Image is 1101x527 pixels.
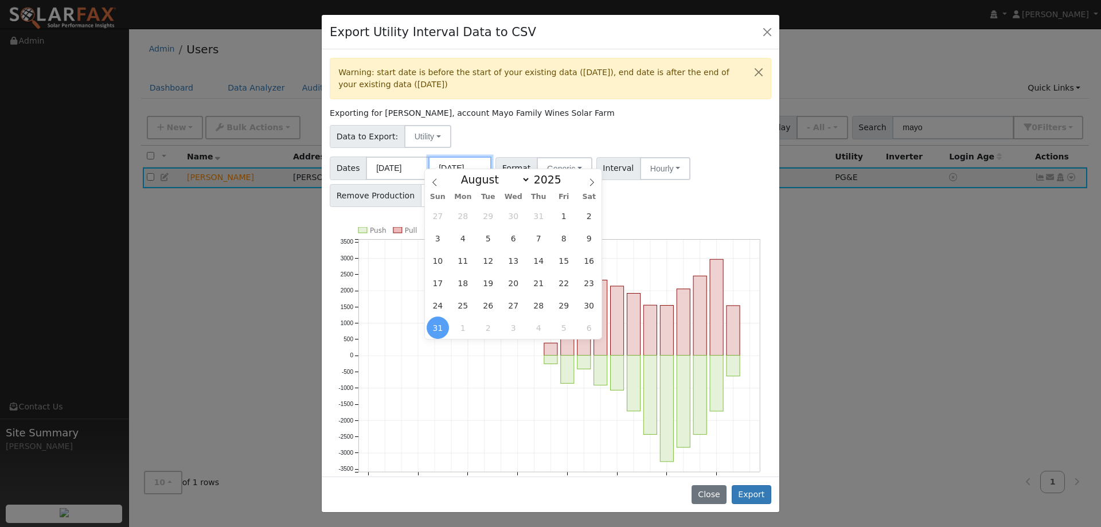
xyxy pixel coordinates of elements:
[627,294,641,356] rect: onclick=""
[339,385,354,391] text: -1000
[405,227,417,235] text: Pull
[341,320,354,326] text: 1000
[553,249,575,272] span: August 15, 2025
[330,58,771,99] div: Warning: start date is before the start of your existing data ([DATE]), end date is after the end...
[578,205,600,227] span: August 2, 2025
[544,356,557,364] rect: onclick=""
[553,294,575,317] span: August 29, 2025
[561,356,574,384] rect: onclick=""
[477,272,499,294] span: August 19, 2025
[501,193,526,201] span: Wed
[611,286,624,356] rect: onclick=""
[759,24,775,40] button: Close
[450,193,475,201] span: Mon
[341,255,354,261] text: 3000
[341,304,354,310] text: 1500
[427,227,449,249] span: August 3, 2025
[528,249,550,272] span: August 14, 2025
[727,356,740,376] rect: onclick=""
[452,205,474,227] span: July 28, 2025
[693,356,706,435] rect: onclick=""
[643,305,657,356] rect: onclick=""
[747,58,771,87] button: Close
[544,343,557,356] rect: onclick=""
[677,356,690,447] rect: onclick=""
[528,294,550,317] span: August 28, 2025
[455,173,530,186] select: Month
[578,317,600,339] span: September 6, 2025
[427,294,449,317] span: August 24, 2025
[477,249,499,272] span: August 12, 2025
[339,417,354,424] text: -2000
[330,107,615,119] label: Exporting for [PERSON_NAME], account Mayo Family Wines Solar Farm
[530,173,572,186] input: Year
[677,289,690,356] rect: onclick=""
[528,317,550,339] span: September 4, 2025
[502,294,525,317] span: August 27, 2025
[341,271,354,278] text: 2500
[404,125,451,148] button: Utility
[732,485,771,505] button: Export
[551,193,576,201] span: Fri
[576,193,602,201] span: Sat
[660,306,673,356] rect: onclick=""
[341,239,354,245] text: 3500
[477,227,499,249] span: August 5, 2025
[553,205,575,227] span: August 1, 2025
[330,125,405,148] span: Data to Export:
[425,193,450,201] span: Sun
[452,317,474,339] span: September 1, 2025
[526,193,551,201] span: Thu
[427,205,449,227] span: July 27, 2025
[475,193,501,201] span: Tue
[370,227,386,235] text: Push
[330,184,421,207] span: Remove Production
[692,485,727,505] button: Close
[578,227,600,249] span: August 9, 2025
[342,369,353,375] text: -500
[627,356,641,411] rect: onclick=""
[452,227,474,249] span: August 4, 2025
[528,205,550,227] span: July 31, 2025
[495,157,537,180] span: Format
[452,294,474,317] span: August 25, 2025
[640,157,690,180] button: Hourly
[577,356,591,369] rect: onclick=""
[452,249,474,272] span: August 11, 2025
[339,466,354,473] text: -3500
[553,272,575,294] span: August 22, 2025
[502,317,525,339] span: September 3, 2025
[578,272,600,294] span: August 23, 2025
[594,356,607,385] rect: onclick=""
[477,317,499,339] span: September 2, 2025
[477,205,499,227] span: July 29, 2025
[339,401,354,408] text: -1500
[578,249,600,272] span: August 16, 2025
[660,356,673,462] rect: onclick=""
[710,356,723,411] rect: onclick=""
[643,356,657,435] rect: onclick=""
[553,227,575,249] span: August 8, 2025
[611,356,624,391] rect: onclick=""
[528,272,550,294] span: August 21, 2025
[502,227,525,249] span: August 6, 2025
[727,306,740,356] rect: onclick=""
[330,23,536,41] h4: Export Utility Interval Data to CSV
[537,157,592,180] button: Generic
[427,272,449,294] span: August 17, 2025
[350,353,354,359] text: 0
[693,276,706,355] rect: onclick=""
[578,294,600,317] span: August 30, 2025
[596,157,641,180] span: Interval
[502,205,525,227] span: July 30, 2025
[594,280,607,356] rect: onclick=""
[477,294,499,317] span: August 26, 2025
[502,272,525,294] span: August 20, 2025
[427,317,449,339] span: August 31, 2025
[452,272,474,294] span: August 18, 2025
[341,287,354,294] text: 2000
[343,336,353,342] text: 500
[339,450,354,456] text: -3000
[710,260,723,356] rect: onclick=""
[553,317,575,339] span: September 5, 2025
